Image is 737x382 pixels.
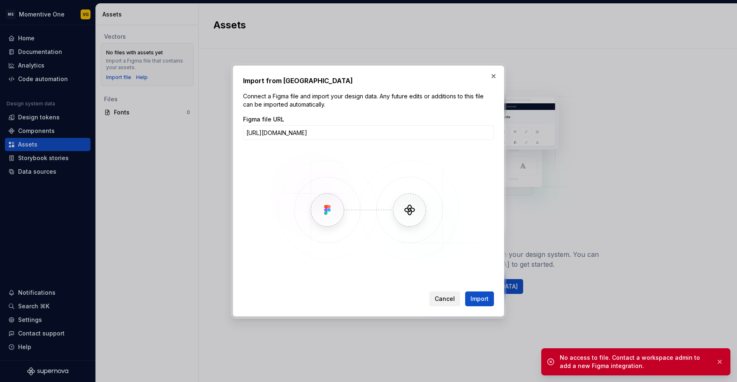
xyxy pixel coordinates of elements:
[560,354,709,370] div: No access to file. Contact a workspace admin to add a new Figma integration.
[243,92,494,109] p: Connect a Figma file and import your design data. Any future edits or additions to this file can ...
[465,291,494,306] button: Import
[243,115,284,123] label: Figma file URL
[243,125,494,140] input: https://figma.com/file/...
[429,291,460,306] button: Cancel
[243,76,494,86] h2: Import from [GEOGRAPHIC_DATA]
[435,295,455,303] span: Cancel
[470,295,489,303] span: Import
